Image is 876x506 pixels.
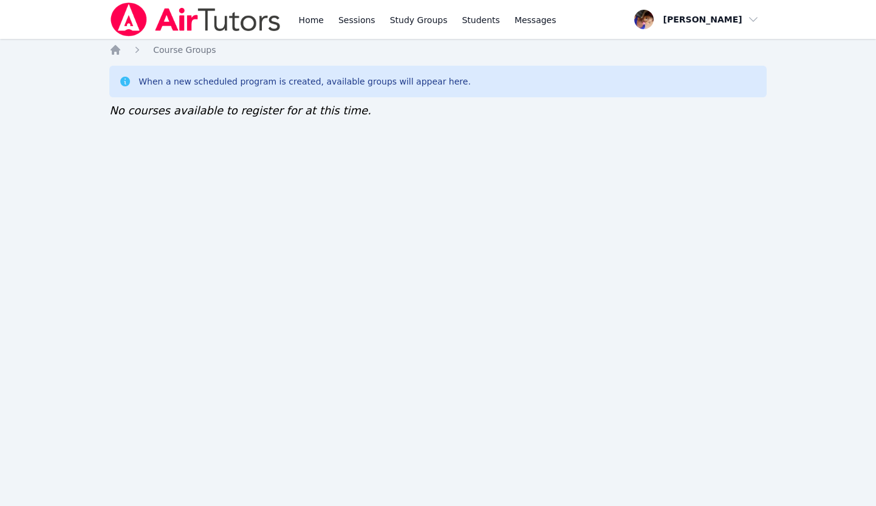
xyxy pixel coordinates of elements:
span: Course Groups [153,45,216,55]
span: No courses available to register for at this time. [109,104,371,117]
span: Messages [515,14,556,26]
nav: Breadcrumb [109,44,767,56]
img: Air Tutors [109,2,281,36]
a: Course Groups [153,44,216,56]
div: When a new scheduled program is created, available groups will appear here. [139,75,471,88]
